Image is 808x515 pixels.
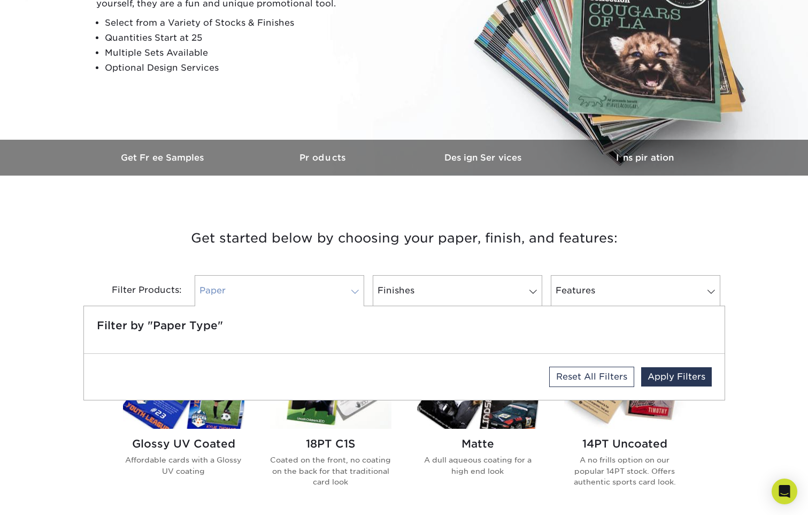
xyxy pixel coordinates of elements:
[97,319,712,332] h5: Filter by "Paper Type"
[123,455,244,476] p: Affordable cards with a Glossy UV coating
[772,479,797,504] div: Open Intercom Messenger
[417,437,538,450] h2: Matte
[83,140,244,176] a: Get Free Samples
[195,275,364,306] a: Paper
[105,31,364,46] li: Quantities Start at 25
[3,482,91,511] iframe: Google Customer Reviews
[105,46,364,60] li: Multiple Sets Available
[564,345,686,504] a: 14PT Uncoated Trading Cards 14PT Uncoated A no frills option on our popular 14PT stock. Offers au...
[564,437,686,450] h2: 14PT Uncoated
[244,153,404,163] h3: Products
[105,60,364,75] li: Optional Design Services
[549,367,634,387] a: Reset All Filters
[417,455,538,476] p: A dull aqueous coating for a high end look
[417,345,538,504] a: Matte Trading Cards Matte A dull aqueous coating for a high end look
[244,140,404,176] a: Products
[105,16,364,31] li: Select from a Variety of Stocks & Finishes
[83,153,244,163] h3: Get Free Samples
[404,153,565,163] h3: Design Services
[564,455,686,487] p: A no frills option on our popular 14PT stock. Offers authentic sports card look.
[565,153,725,163] h3: Inspiration
[551,275,720,306] a: Features
[123,345,244,504] a: Glossy UV Coated Trading Cards Glossy UV Coated Affordable cards with a Glossy UV coating
[83,275,190,306] div: Filter Products:
[270,345,391,504] a: 18PT C1S Trading Cards 18PT C1S Coated on the front, no coating on the back for that traditional ...
[641,367,712,387] a: Apply Filters
[404,140,565,176] a: Design Services
[565,140,725,176] a: Inspiration
[123,437,244,450] h2: Glossy UV Coated
[91,214,717,262] h3: Get started below by choosing your paper, finish, and features:
[270,455,391,487] p: Coated on the front, no coating on the back for that traditional card look
[373,275,542,306] a: Finishes
[270,437,391,450] h2: 18PT C1S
